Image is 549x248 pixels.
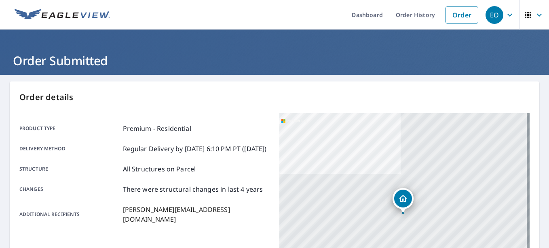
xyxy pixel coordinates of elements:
[15,9,110,21] img: EV Logo
[19,184,120,194] p: Changes
[393,188,414,213] div: Dropped pin, building 1, Residential property, 109 Legacy Lakes Dr Wallace, NC 28466
[123,205,270,224] p: [PERSON_NAME][EMAIL_ADDRESS][DOMAIN_NAME]
[19,124,120,133] p: Product type
[123,164,196,174] p: All Structures on Parcel
[10,52,539,69] h1: Order Submitted
[19,205,120,224] p: Additional recipients
[123,184,263,194] p: There were structural changes in last 4 years
[123,124,191,133] p: Premium - Residential
[123,144,267,154] p: Regular Delivery by [DATE] 6:10 PM PT ([DATE])
[446,6,478,24] a: Order
[486,6,503,24] div: EO
[19,144,120,154] p: Delivery method
[19,164,120,174] p: Structure
[19,91,530,103] p: Order details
